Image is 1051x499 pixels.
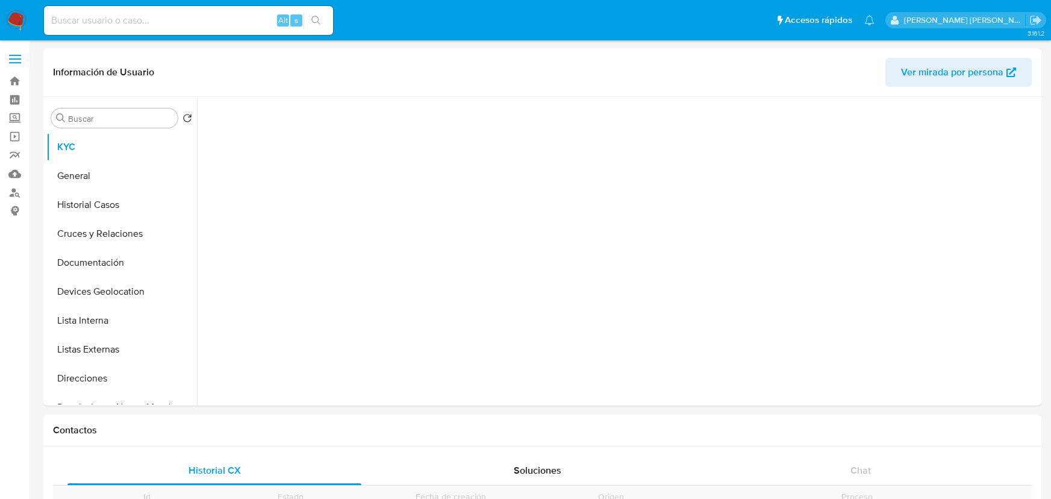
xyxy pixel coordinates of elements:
button: Lista Interna [46,306,197,335]
button: Listas Externas [46,335,197,364]
span: Historial CX [189,463,241,477]
a: Notificaciones [864,15,875,25]
span: Alt [278,14,288,26]
span: Accesos rápidos [785,14,852,27]
span: s [295,14,298,26]
button: General [46,162,197,190]
button: Direcciones [46,364,197,393]
button: Restricciones Nuevo Mundo [46,393,197,422]
button: Volver al orden por defecto [182,113,192,127]
input: Buscar usuario o caso... [44,13,333,28]
a: Salir [1029,14,1042,27]
span: Soluciones [514,463,561,477]
button: Documentación [46,248,197,277]
input: Buscar [68,113,173,124]
span: Ver mirada por persona [901,58,1003,87]
button: KYC [46,133,197,162]
button: search-icon [304,12,328,29]
button: Historial Casos [46,190,197,219]
span: Chat [850,463,871,477]
h1: Contactos [53,424,1032,436]
button: Buscar [56,113,66,123]
button: Cruces y Relaciones [46,219,197,248]
h1: Información de Usuario [53,66,154,78]
p: michelleangelica.rodriguez@mercadolibre.com.mx [904,14,1026,26]
button: Ver mirada por persona [885,58,1032,87]
button: Devices Geolocation [46,277,197,306]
